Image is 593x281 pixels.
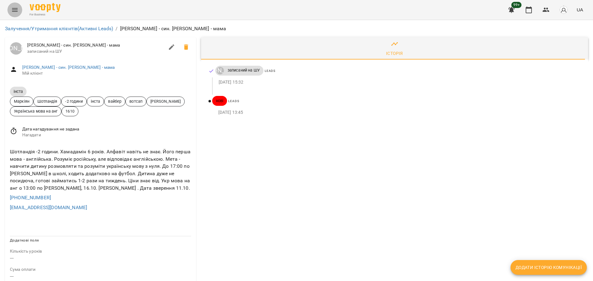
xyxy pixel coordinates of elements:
a: Залучення/Утримання клієнтів(Активні Leads) [5,26,113,31]
li: / [116,25,117,32]
span: Дата нагадування не задана [22,126,191,132]
span: Мій клієнт [22,70,191,76]
span: [PERSON_NAME] [147,98,184,104]
nav: breadcrumb [5,25,588,32]
a: [PHONE_NUMBER] [10,195,51,200]
p: --- [10,254,191,262]
span: For Business [30,13,61,17]
a: [PERSON_NAME] - син. [PERSON_NAME] - мама [22,65,115,70]
button: UA [574,4,586,15]
span: нові [212,98,227,104]
span: Додаткові поля [10,238,39,242]
button: Додати історію комунікації [511,260,587,275]
span: інста [87,98,104,104]
span: записаний на ШУ [27,48,164,55]
span: 99+ [511,2,522,8]
span: -2 години [61,98,86,104]
span: Leads [228,99,239,103]
span: Leads [265,69,275,72]
span: інста [10,89,27,94]
p: field-description [10,248,191,254]
span: вотсап [126,98,146,104]
a: [EMAIL_ADDRESS][DOMAIN_NAME] [10,205,87,210]
button: Menu [7,2,22,17]
p: [PERSON_NAME] - син. [PERSON_NAME] - мама [120,25,226,32]
span: Маркіян [10,98,33,104]
span: Шотландія [34,98,61,104]
div: Шотландія -2 години. Хамадамін 6 років. Алфавіт навіть не знає. Його перша мова - англійська. Роз... [9,147,192,193]
div: Луцук Маркіян [217,67,224,74]
span: UA [577,6,583,13]
span: Додати історію комунікації [515,264,582,271]
img: avatar_s.png [559,6,568,14]
div: Луцук Маркіян [10,42,22,55]
div: Історія [386,50,403,57]
p: [DATE] 15:32 [219,79,578,85]
span: [PERSON_NAME] - син. [PERSON_NAME] - мама [27,42,164,48]
p: field-description [10,267,191,273]
p: [DATE] 13:45 [218,110,578,116]
a: [PERSON_NAME] [215,67,224,74]
span: записаний на ШУ [224,68,263,73]
span: Нагадати [22,132,191,138]
span: вайбер [104,98,125,104]
span: 1610 [62,108,78,114]
p: --- [10,273,191,280]
a: [PERSON_NAME] [10,42,22,55]
img: Voopty Logo [30,3,61,12]
span: Українська мова на анг [10,108,61,114]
